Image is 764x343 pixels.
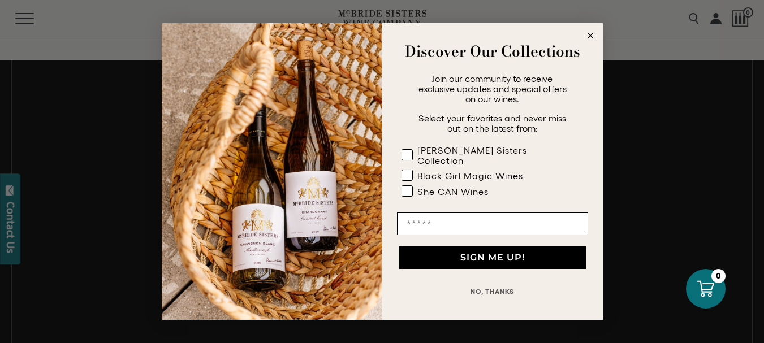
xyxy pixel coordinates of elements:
[418,113,566,133] span: Select your favorites and never miss out on the latest from:
[417,171,523,181] div: Black Girl Magic Wines
[417,186,489,197] div: She CAN Wines
[405,40,580,62] strong: Discover Our Collections
[417,145,566,166] div: [PERSON_NAME] Sisters Collection
[399,246,586,269] button: SIGN ME UP!
[584,29,597,42] button: Close dialog
[711,269,726,283] div: 0
[418,73,567,104] span: Join our community to receive exclusive updates and special offers on our wines.
[397,212,588,235] input: Email
[162,23,382,320] img: 42653730-7e35-4af7-a99d-12bf478283cf.jpeg
[397,280,588,303] button: NO, THANKS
